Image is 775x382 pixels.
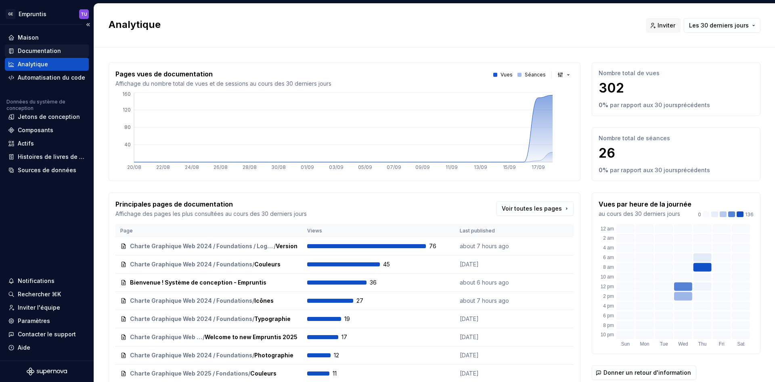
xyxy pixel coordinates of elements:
span: 12 [334,351,355,359]
span: Bienvenue ! Système de conception - Empruntis [130,279,266,287]
button: Donner un retour d'information [592,365,696,380]
a: Jetons de conception [5,110,89,123]
span: / [252,297,254,305]
button: Réduire la barre latérale [82,19,94,30]
th: Views [302,224,455,237]
span: 11 [333,369,354,378]
font: Vues par heure de la journée [599,200,691,208]
font: Maison [18,34,39,41]
font: % [603,167,608,173]
text: 2 pm [603,293,614,299]
font: Affichage des pages les plus consultées au cours des 30 derniers jours [115,210,307,217]
font: Analytique [109,19,161,30]
tspan: 20/08 [127,164,141,170]
font: Inviter l'équipe [18,304,60,311]
th: Page [115,224,302,237]
a: Actifs [5,137,89,150]
span: Charte Graphique Web 2024 / Foundations [130,297,252,305]
span: Version [276,242,297,250]
tspan: 01/09 [301,164,314,170]
p: [DATE] [460,333,520,341]
font: Notifications [18,277,54,284]
font: Paramètres [18,317,50,324]
span: Welcome to new Empruntis 2025 [205,333,297,341]
span: 27 [356,297,377,305]
span: Photographie [254,351,293,359]
button: Aide [5,341,89,354]
text: Tue [660,341,668,347]
text: 10 pm [601,332,614,338]
span: Charte Graphique Web 2025 / Fondations [130,369,248,378]
span: Charte Graphique Web 2024 / Foundations [130,260,252,268]
tspan: 160 [122,91,131,97]
a: Paramètres [5,314,89,327]
font: par rapport aux 30 jours [610,101,678,108]
font: Les 30 derniers jours [689,22,749,29]
tspan: 09/09 [415,164,430,170]
span: Couleurs [254,260,281,268]
tspan: 13/09 [474,164,487,170]
font: Affichage du nombre total de vues et de sessions au cours des 30 derniers jours [115,80,331,87]
text: Wed [678,341,688,347]
font: Rechercher ⌘K [18,291,61,298]
span: 45 [383,260,404,268]
span: / [203,333,205,341]
font: Séances [525,72,546,78]
font: Documentation [18,47,61,54]
font: Inviter [658,22,675,29]
font: Voir toutes les pages [502,205,562,212]
text: Sun [621,341,630,347]
text: 6 pm [603,313,614,319]
font: 0 [698,211,701,217]
font: GE [8,12,13,16]
span: 19 [344,315,365,323]
a: Analytique [5,58,89,71]
text: 10 am [601,274,614,280]
text: 8 pm [603,323,614,328]
font: Empruntis [19,11,46,17]
font: Sources de données [18,167,76,173]
text: 8 am [603,264,614,270]
a: Maison [5,31,89,44]
font: Pages vues de documentation [115,70,213,78]
font: Analytique [18,61,48,68]
font: Actifs [18,140,34,147]
tspan: 05/09 [358,164,372,170]
text: 12 pm [601,284,614,289]
text: Mon [640,341,649,347]
p: about 7 hours ago [460,242,520,250]
button: Rechercher ⌘K [5,288,89,301]
text: Thu [698,341,707,347]
tspan: 22/08 [156,164,170,170]
text: Sat [737,341,745,347]
span: 36 [370,279,391,287]
font: 26 [599,145,615,161]
font: Aide [18,344,30,351]
p: [DATE] [460,260,520,268]
font: Jetons de conception [18,113,80,120]
tspan: 11/09 [446,164,458,170]
tspan: 30/08 [271,164,286,170]
font: 0 [599,101,603,108]
tspan: 15/09 [503,164,516,170]
span: Charte Graphique Web 2024 / Foundations [130,351,252,359]
span: Charte Graphique Web 2025 / Fondations [130,333,203,341]
text: 12 am [601,226,614,232]
text: 4 pm [603,303,614,309]
a: Logo Supernova [27,367,67,376]
span: Icônes [254,297,274,305]
span: / [248,369,250,378]
span: / [274,242,276,250]
tspan: 120 [123,107,131,113]
font: par rapport aux 30 jours [610,167,678,173]
a: Documentation [5,44,89,57]
tspan: 24/08 [185,164,199,170]
span: / [252,260,254,268]
tspan: 17/09 [532,164,545,170]
p: [DATE] [460,351,520,359]
font: précédents [678,101,710,108]
font: Nombre total de séances [599,135,670,141]
button: Notifications [5,274,89,287]
font: 0 [599,167,603,173]
text: 4 am [603,245,614,251]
